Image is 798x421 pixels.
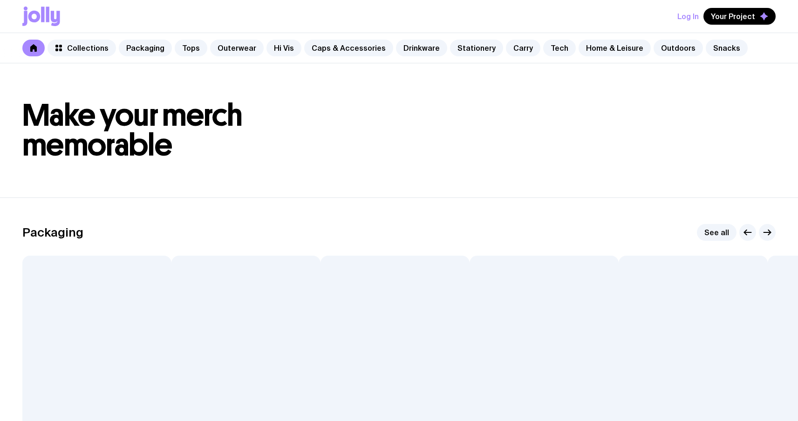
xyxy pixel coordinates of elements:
[266,40,301,56] a: Hi Vis
[450,40,503,56] a: Stationery
[175,40,207,56] a: Tops
[22,97,243,163] span: Make your merch memorable
[396,40,447,56] a: Drinkware
[697,224,737,241] a: See all
[67,43,109,53] span: Collections
[506,40,540,56] a: Carry
[48,40,116,56] a: Collections
[304,40,393,56] a: Caps & Accessories
[579,40,651,56] a: Home & Leisure
[654,40,703,56] a: Outdoors
[703,8,776,25] button: Your Project
[711,12,755,21] span: Your Project
[543,40,576,56] a: Tech
[706,40,748,56] a: Snacks
[119,40,172,56] a: Packaging
[22,225,83,239] h2: Packaging
[210,40,264,56] a: Outerwear
[677,8,699,25] button: Log In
